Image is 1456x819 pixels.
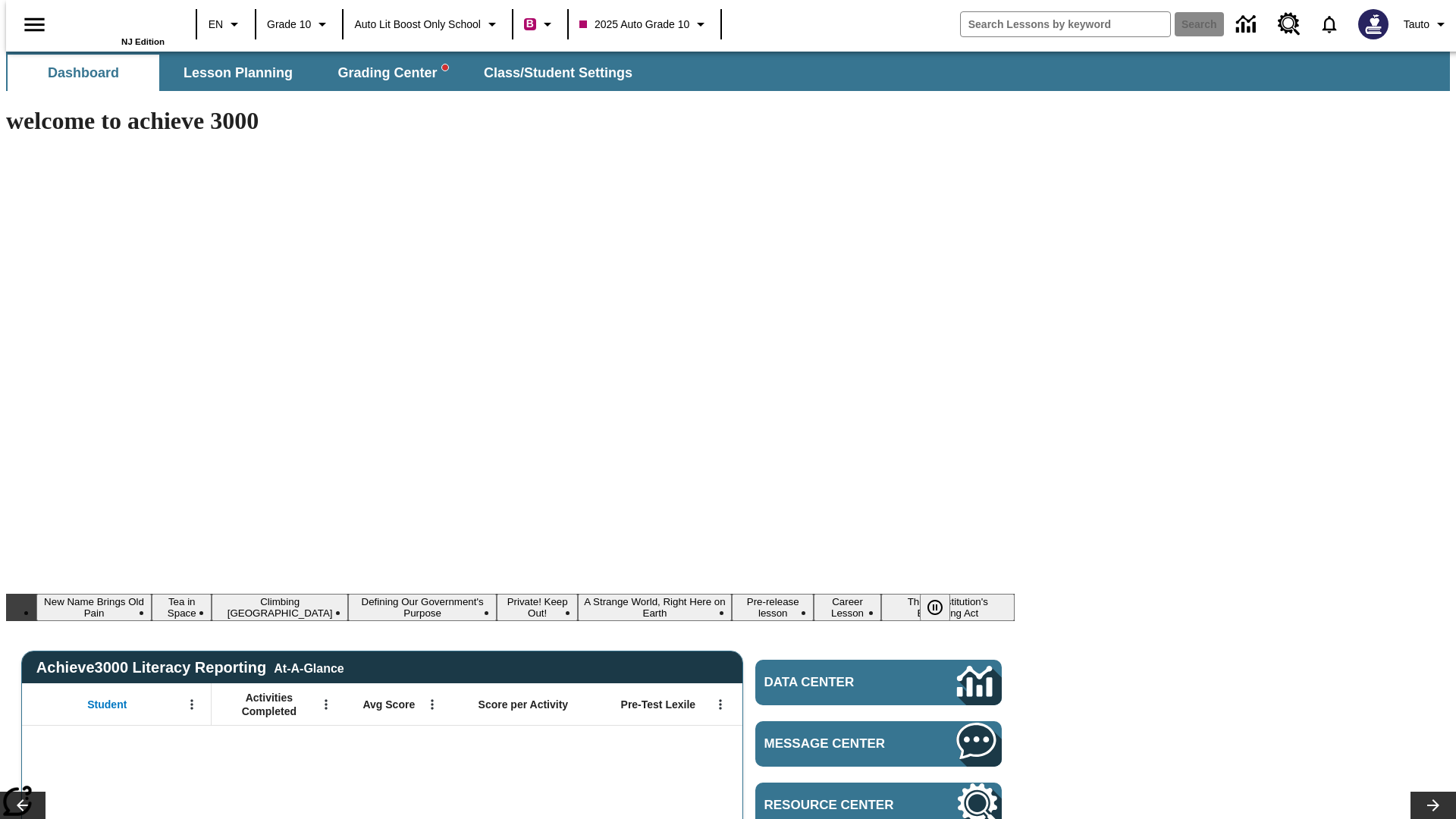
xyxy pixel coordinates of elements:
[348,594,497,621] button: Slide 4 Defining Our Government's Purpose
[212,594,347,621] button: Slide 3 Climbing Mount Tai
[709,693,732,716] button: Open Menu
[274,659,344,676] div: At-A-Glance
[1310,5,1349,44] a: Notifications
[1410,792,1456,819] button: Lesson carousel, Next
[202,11,250,38] button: Language: EN, Select a language
[6,55,646,91] div: SubNavbar
[526,14,534,33] span: B
[755,721,1002,767] a: Message Center
[484,64,632,82] span: Class/Student Settings
[1404,17,1429,33] span: Tauto
[48,64,119,82] span: Dashboard
[261,11,337,38] button: Grade: Grade 10, Select a grade
[881,594,1015,621] button: Slide 9 The Constitution's Balancing Act
[362,698,415,711] span: Avg Score
[579,17,689,33] span: 2025 Auto Grade 10
[764,798,912,813] span: Resource Center
[621,698,696,711] span: Pre-Test Lexile
[121,37,165,46] span: NJ Edition
[267,17,311,33] span: Grade 10
[184,64,293,82] span: Lesson Planning
[472,55,645,91] button: Class/Student Settings
[348,11,507,38] button: School: Auto Lit Boost only School, Select your school
[755,660,1002,705] a: Data Center
[573,11,716,38] button: Class: 2025 Auto Grade 10, Select your class
[518,11,563,38] button: Boost Class color is violet red. Change class color
[479,698,569,711] span: Score per Activity
[1269,4,1310,45] a: Resource Center, Will open in new tab
[421,693,444,716] button: Open Menu
[36,594,152,621] button: Slide 1 New Name Brings Old Pain
[180,693,203,716] button: Open Menu
[764,675,906,690] span: Data Center
[315,693,337,716] button: Open Menu
[814,594,880,621] button: Slide 8 Career Lesson
[317,55,469,91] button: Grading Center
[66,7,165,37] a: Home
[1349,5,1398,44] button: Select a new avatar
[920,594,950,621] button: Pause
[961,12,1170,36] input: search field
[920,594,965,621] div: Pause
[8,55,159,91] button: Dashboard
[6,52,1450,91] div: SubNavbar
[442,64,448,71] svg: writing assistant alert
[1358,9,1389,39] img: Avatar
[497,594,578,621] button: Slide 5 Private! Keep Out!
[36,659,344,676] span: Achieve3000 Literacy Reporting
[578,594,732,621] button: Slide 6 A Strange World, Right Here on Earth
[12,2,57,47] button: Open side menu
[209,17,223,33] span: EN
[162,55,314,91] button: Lesson Planning
[6,107,1015,135] h1: welcome to achieve 3000
[732,594,814,621] button: Slide 7 Pre-release lesson
[1227,4,1269,45] a: Data Center
[1398,11,1456,38] button: Profile/Settings
[764,736,912,752] span: Message Center
[337,64,447,82] span: Grading Center
[66,5,165,46] div: Home
[152,594,212,621] button: Slide 2 Tea in Space
[219,691,319,718] span: Activities Completed
[87,698,127,711] span: Student
[354,17,481,33] span: Auto Lit Boost only School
